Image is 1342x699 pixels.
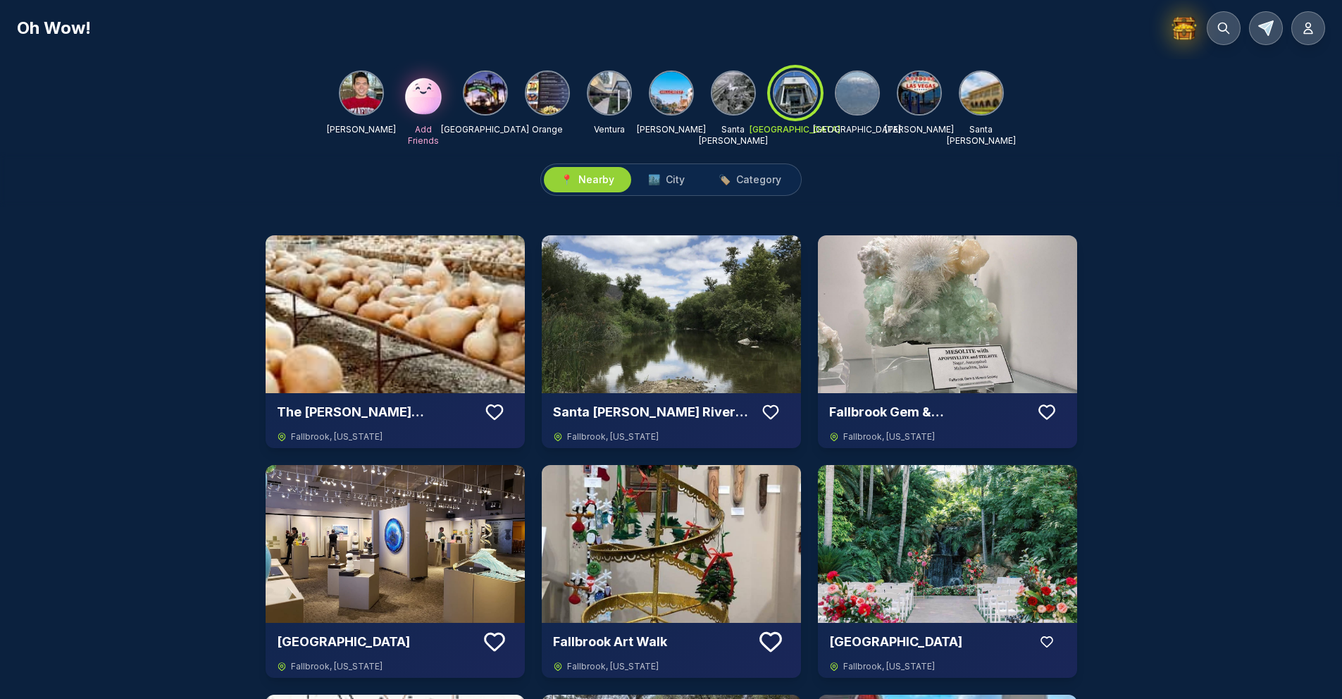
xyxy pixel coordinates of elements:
img: The Welburn Gourd Farm [266,235,525,393]
p: Add Friends [401,124,446,147]
button: 🏷️Category [702,167,798,192]
p: [GEOGRAPHIC_DATA] [813,124,901,135]
span: Fallbrook , [US_STATE] [291,661,383,672]
p: [GEOGRAPHIC_DATA] [441,124,529,135]
button: 📍Nearby [544,167,631,192]
h3: Fallbrook Gem & [GEOGRAPHIC_DATA] [829,402,1028,422]
img: Fallbrook Art Walk [542,465,801,623]
img: Treasure Hunt [1170,14,1198,42]
p: [PERSON_NAME] [637,124,706,135]
h3: Fallbrook Art Walk [553,632,752,652]
span: Fallbrook , [US_STATE] [567,661,659,672]
span: 🏷️ [719,173,731,187]
img: Clark [898,72,940,114]
img: Los Angeles [464,72,507,114]
img: San Bernardino [836,72,878,114]
button: 🏙️City [631,167,702,192]
span: Fallbrook , [US_STATE] [843,661,935,672]
p: Santa [PERSON_NAME] [699,124,768,147]
img: Orange [526,72,569,114]
p: [PERSON_NAME] [885,124,954,135]
img: Grand Tradition Estate & Gardens [818,465,1077,623]
span: City [666,173,685,187]
img: Fallbrook Gem & Mineral Society Museum [818,235,1077,393]
span: Fallbrook , [US_STATE] [291,431,383,443]
p: [PERSON_NAME] [327,124,396,135]
img: Ventura [588,72,630,114]
span: Fallbrook , [US_STATE] [843,431,935,443]
span: 🏙️ [648,173,660,187]
img: Santa Clara [960,72,1002,114]
img: Kern [650,72,692,114]
h1: Oh Wow! [17,17,91,39]
button: Treasure Hunt [1170,11,1198,45]
p: Santa [PERSON_NAME] [947,124,1016,147]
img: Santa Margarita River Trail Preserve [542,235,801,393]
h3: [GEOGRAPHIC_DATA] [829,632,1028,652]
img: Add Friends [401,70,446,116]
h3: [GEOGRAPHIC_DATA] [277,632,476,652]
span: Fallbrook , [US_STATE] [567,431,659,443]
h3: Santa [PERSON_NAME] River Trail Preserve [553,402,752,422]
span: Category [736,173,781,187]
p: Orange [532,124,563,135]
span: Nearby [578,173,614,187]
span: 📍 [561,173,573,187]
p: [GEOGRAPHIC_DATA] [750,124,840,135]
img: Fallbrook Art Center [266,465,525,623]
p: Ventura [594,124,625,135]
img: Jin Koh [340,72,383,114]
img: Santa Barbara [712,72,754,114]
h3: The [PERSON_NAME] [GEOGRAPHIC_DATA] [277,402,476,422]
